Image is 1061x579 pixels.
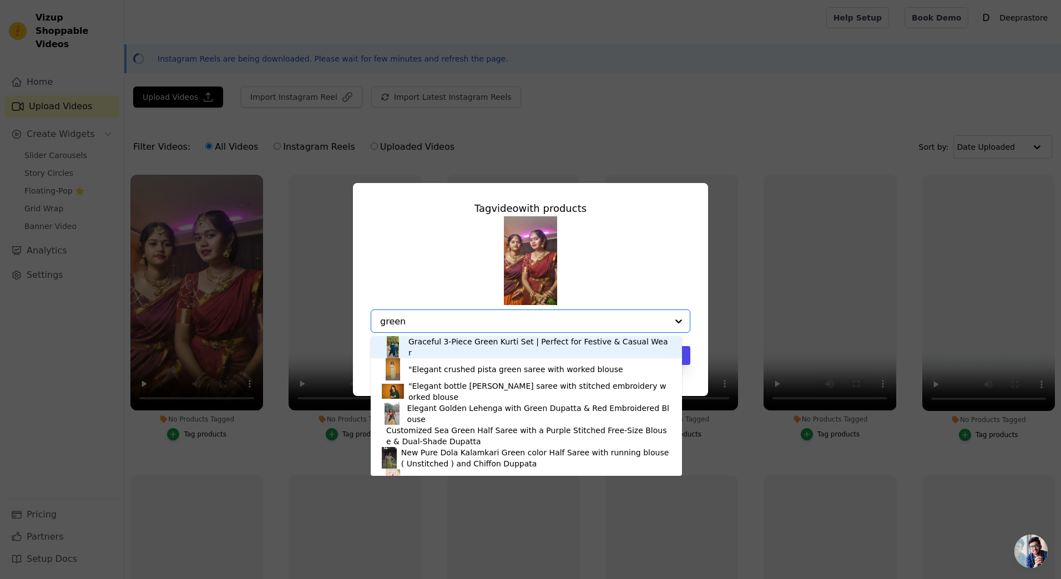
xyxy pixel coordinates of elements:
[382,336,404,358] img: product thumbnail
[408,475,592,486] div: Elegant Blue & Green Half-Saree – Deeprastore
[408,380,671,403] div: "Elegant bottle [PERSON_NAME] saree with stitched embroidery worked blouse
[382,358,404,380] img: product thumbnail
[380,316,668,327] input: Search for products
[382,447,397,469] img: product thumbnail
[371,201,690,216] div: Tag video with products
[407,403,671,425] div: Elegant Golden Lehenga with Green Dupatta & Red Embroidered Blouse
[1014,535,1048,568] a: Open chat
[382,403,403,425] img: product thumbnail
[386,425,671,447] div: Customized Sea Green Half Saree with a Purple Stitched Free-Size Blouse & Dual-Shade Dupatta
[408,336,671,358] div: Graceful 3-Piece Green Kurti Set | Perfect for Festive & Casual Wear
[382,380,404,403] img: product thumbnail
[382,469,404,491] img: product thumbnail
[504,216,557,305] img: reel-preview-y2ewk8-fu.myshopify.com-3689296329161135590_64263777954.jpeg
[401,447,671,469] div: New Pure Dola Kalamkari Green color Half Saree with running blouse ( Unstitched ) and Chiffon Dup...
[408,364,623,375] div: "Elegant crushed pista green saree with worked blouse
